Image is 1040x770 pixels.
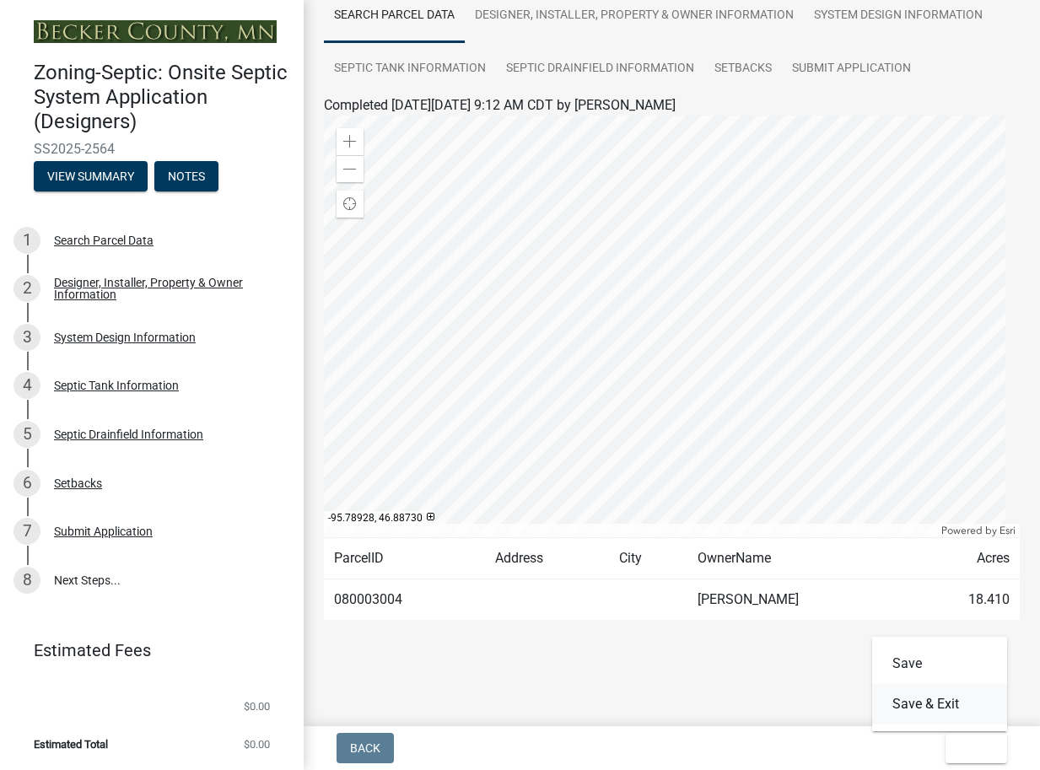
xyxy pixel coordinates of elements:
[13,275,40,302] div: 2
[337,733,394,763] button: Back
[154,170,218,184] wm-modal-confirm: Notes
[34,739,108,750] span: Estimated Total
[496,42,704,96] a: Septic Drainfield Information
[872,684,1007,724] button: Save & Exit
[54,477,102,489] div: Setbacks
[244,739,270,750] span: $0.00
[908,579,1020,621] td: 18.410
[34,61,290,133] h4: Zoning-Septic: Onsite Septic System Application (Designers)
[324,42,496,96] a: Septic Tank Information
[872,643,1007,684] button: Save
[337,191,364,218] div: Find my location
[687,538,908,579] td: OwnerName
[54,525,153,537] div: Submit Application
[244,701,270,712] span: $0.00
[324,538,485,579] td: ParcelID
[350,741,380,755] span: Back
[13,227,40,254] div: 1
[34,141,270,157] span: SS2025-2564
[609,538,687,579] td: City
[946,733,1007,763] button: Exit
[13,567,40,594] div: 8
[54,277,277,300] div: Designer, Installer, Property & Owner Information
[1000,525,1016,536] a: Esri
[13,470,40,497] div: 6
[54,234,154,246] div: Search Parcel Data
[13,518,40,545] div: 7
[154,161,218,191] button: Notes
[13,372,40,399] div: 4
[34,161,148,191] button: View Summary
[337,155,364,182] div: Zoom out
[337,128,364,155] div: Zoom in
[324,579,485,621] td: 080003004
[54,380,179,391] div: Septic Tank Information
[13,421,40,448] div: 5
[908,538,1020,579] td: Acres
[704,42,782,96] a: Setbacks
[34,20,277,43] img: Becker County, Minnesota
[13,324,40,351] div: 3
[959,741,983,755] span: Exit
[872,637,1007,731] div: Exit
[485,538,609,579] td: Address
[54,331,196,343] div: System Design Information
[324,97,676,113] span: Completed [DATE][DATE] 9:12 AM CDT by [PERSON_NAME]
[13,633,277,667] a: Estimated Fees
[687,579,908,621] td: [PERSON_NAME]
[54,428,203,440] div: Septic Drainfield Information
[34,170,148,184] wm-modal-confirm: Summary
[782,42,921,96] a: Submit Application
[937,524,1020,537] div: Powered by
